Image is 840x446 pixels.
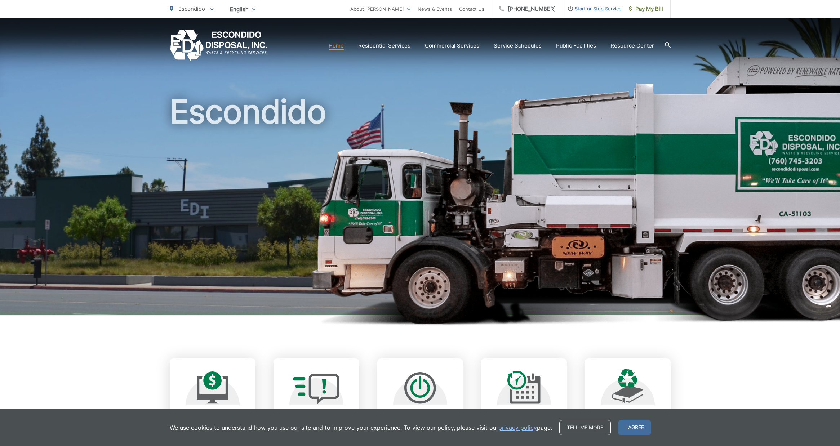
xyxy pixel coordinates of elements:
[559,420,611,435] a: Tell me more
[329,41,344,50] a: Home
[459,5,484,13] a: Contact Us
[178,5,205,12] span: Escondido
[170,423,552,432] p: We use cookies to understand how you use our site and to improve your experience. To view our pol...
[556,41,596,50] a: Public Facilities
[610,41,654,50] a: Resource Center
[225,3,261,15] span: English
[629,5,663,13] span: Pay My Bill
[618,420,651,435] span: I agree
[498,423,537,432] a: privacy policy
[494,41,542,50] a: Service Schedules
[350,5,410,13] a: About [PERSON_NAME]
[170,30,267,62] a: EDCD logo. Return to the homepage.
[418,5,452,13] a: News & Events
[170,94,671,322] h1: Escondido
[425,41,479,50] a: Commercial Services
[358,41,410,50] a: Residential Services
